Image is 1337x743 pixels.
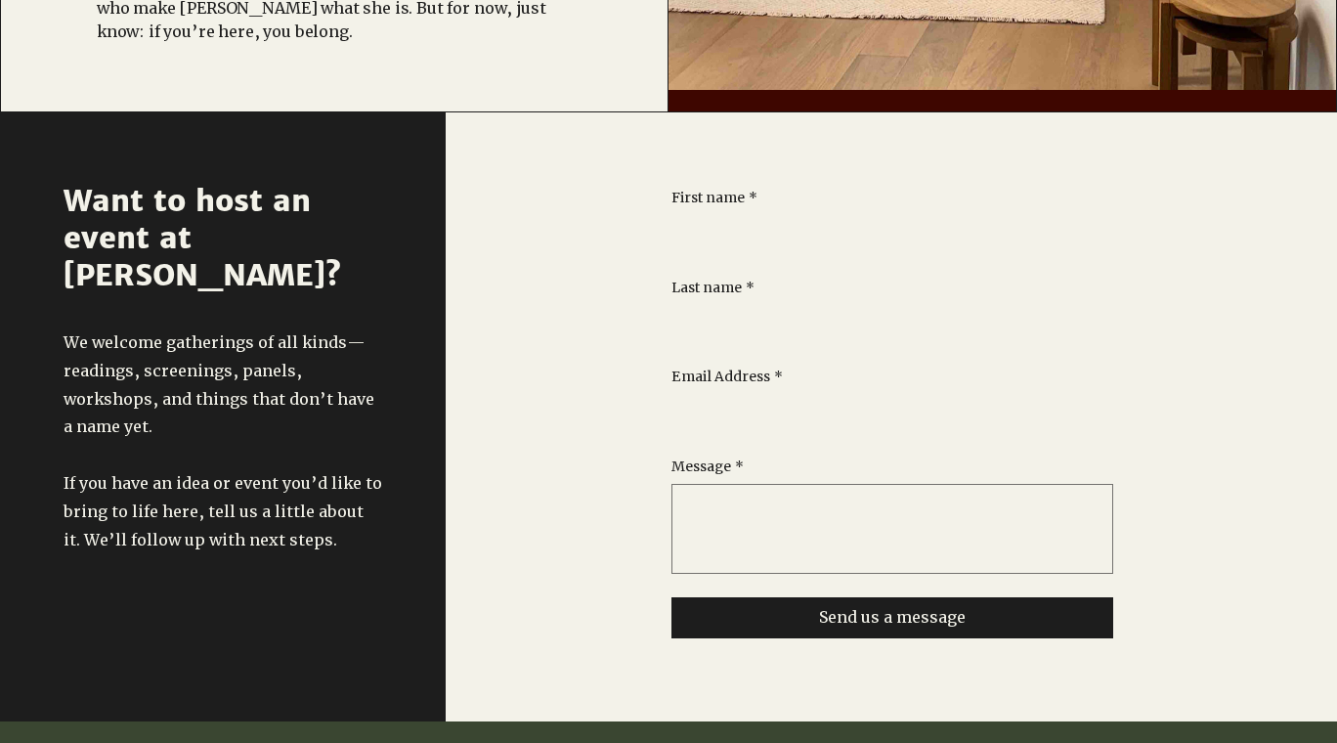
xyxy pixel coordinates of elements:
[672,493,1112,565] textarea: Message
[819,608,966,627] span: Send us a message
[671,458,744,477] label: Message
[64,332,374,436] span: We welcome gatherings of all kinds—readings, screenings, panels, workshops, and things that don’t...
[671,305,1101,344] input: Last name
[64,182,341,293] span: Want to host an event at [PERSON_NAME]?
[671,597,1113,637] button: Send us a message
[671,189,757,208] label: First name
[671,216,1101,255] input: First name
[671,395,1101,434] input: Email Address
[671,189,1113,638] form: Contact Form
[671,279,755,298] label: Last name
[671,368,783,387] label: Email Address
[64,473,382,549] span: If you have an idea or event you’d like to bring to life here, tell us a little about it. We’ll f...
